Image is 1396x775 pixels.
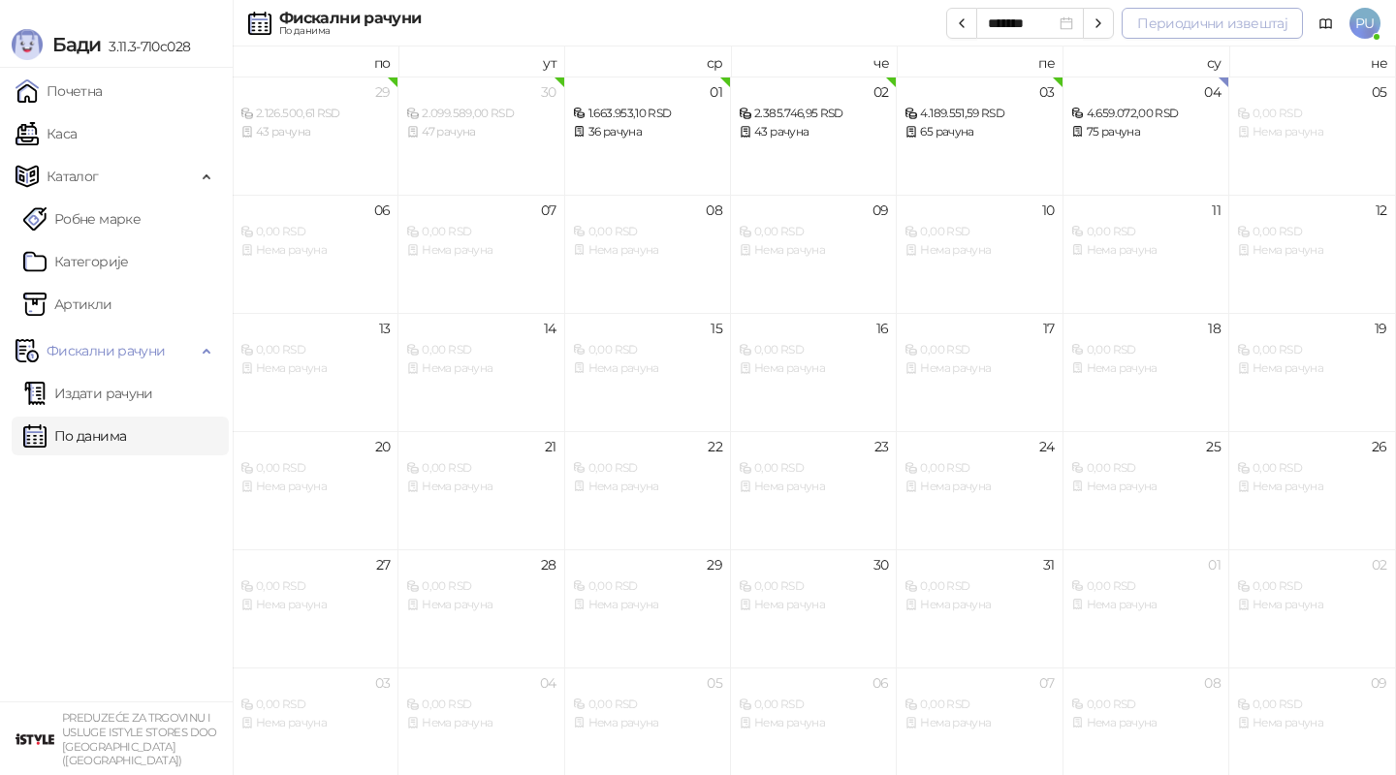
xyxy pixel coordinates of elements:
[731,313,897,431] td: 2025-10-16
[731,549,897,667] td: 2025-10-30
[904,714,1054,732] div: Нема рачуна
[731,195,897,313] td: 2025-10-09
[573,577,722,596] div: 0,00 RSD
[23,374,153,413] a: Издати рачуни
[240,459,390,478] div: 0,00 RSD
[873,558,889,572] div: 30
[1071,577,1221,596] div: 0,00 RSD
[904,577,1054,596] div: 0,00 RSD
[406,359,555,378] div: Нема рачуна
[240,696,390,714] div: 0,00 RSD
[375,676,391,690] div: 03
[23,200,141,238] a: Робне марке
[544,322,556,335] div: 14
[1063,549,1229,667] td: 2025-11-01
[739,478,888,496] div: Нема рачуна
[398,431,564,549] td: 2025-10-21
[1071,105,1221,123] div: 4.659.072,00 RSD
[707,558,722,572] div: 29
[398,195,564,313] td: 2025-10-07
[52,33,101,56] span: Бади
[1372,558,1387,572] div: 02
[1063,431,1229,549] td: 2025-10-25
[1237,577,1386,596] div: 0,00 RSD
[904,596,1054,614] div: Нема рачуна
[406,105,555,123] div: 2.099.589,00 RSD
[565,431,731,549] td: 2025-10-22
[23,417,126,455] a: По данима
[739,359,888,378] div: Нема рачуна
[739,223,888,241] div: 0,00 RSD
[1071,478,1221,496] div: Нема рачуна
[731,46,897,77] th: че
[739,105,888,123] div: 2.385.746,95 RSD
[1237,696,1386,714] div: 0,00 RSD
[1071,341,1221,359] div: 0,00 RSD
[1349,8,1380,39] span: PU
[379,322,391,335] div: 13
[573,223,722,241] div: 0,00 RSD
[1237,459,1386,478] div: 0,00 RSD
[739,596,888,614] div: Нема рачуна
[897,46,1063,77] th: пе
[240,714,390,732] div: Нема рачуна
[904,241,1054,260] div: Нема рачуна
[904,105,1054,123] div: 4.189.551,59 RSD
[240,241,390,260] div: Нема рачуна
[1237,241,1386,260] div: Нема рачуна
[739,459,888,478] div: 0,00 RSD
[1071,223,1221,241] div: 0,00 RSD
[573,478,722,496] div: Нема рачуна
[1122,8,1303,39] button: Периодични извештај
[707,676,722,690] div: 05
[1063,46,1229,77] th: су
[565,549,731,667] td: 2025-10-29
[1372,440,1387,453] div: 26
[545,440,556,453] div: 21
[1237,341,1386,359] div: 0,00 RSD
[16,114,77,153] a: Каса
[876,322,889,335] div: 16
[1071,714,1221,732] div: Нема рачуна
[1371,676,1387,690] div: 09
[406,341,555,359] div: 0,00 RSD
[23,242,129,281] a: Категорије
[1043,322,1055,335] div: 17
[904,123,1054,141] div: 65 рачуна
[731,431,897,549] td: 2025-10-23
[398,77,564,195] td: 2025-09-30
[240,341,390,359] div: 0,00 RSD
[406,459,555,478] div: 0,00 RSD
[904,341,1054,359] div: 0,00 RSD
[573,696,722,714] div: 0,00 RSD
[541,203,556,217] div: 07
[406,696,555,714] div: 0,00 RSD
[739,577,888,596] div: 0,00 RSD
[279,26,421,36] div: По данима
[573,105,722,123] div: 1.663.953,10 RSD
[233,46,398,77] th: по
[1375,322,1387,335] div: 19
[1063,77,1229,195] td: 2025-10-04
[904,459,1054,478] div: 0,00 RSD
[240,577,390,596] div: 0,00 RSD
[1237,105,1386,123] div: 0,00 RSD
[573,241,722,260] div: Нема рачуна
[739,341,888,359] div: 0,00 RSD
[1229,77,1395,195] td: 2025-10-05
[874,440,889,453] div: 23
[398,549,564,667] td: 2025-10-28
[904,359,1054,378] div: Нема рачуна
[573,341,722,359] div: 0,00 RSD
[541,85,556,99] div: 30
[233,195,398,313] td: 2025-10-06
[1039,85,1055,99] div: 03
[233,313,398,431] td: 2025-10-13
[1311,8,1342,39] a: Документација
[47,331,165,370] span: Фискални рачуни
[573,359,722,378] div: Нема рачуна
[1208,558,1221,572] div: 01
[240,105,390,123] div: 2.126.500,61 RSD
[375,85,391,99] div: 29
[1237,714,1386,732] div: Нема рачуна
